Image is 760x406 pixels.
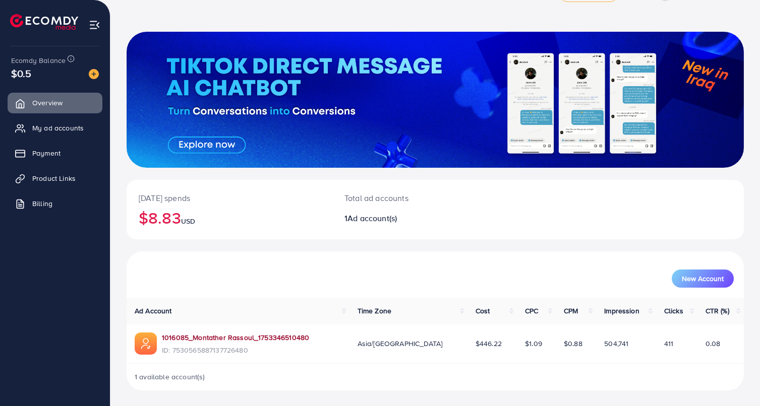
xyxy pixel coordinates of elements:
[8,93,102,113] a: Overview
[10,14,78,30] img: logo
[664,339,673,349] span: 411
[525,306,538,316] span: CPC
[344,192,475,204] p: Total ad accounts
[525,339,542,349] span: $1.09
[358,339,443,349] span: Asia/[GEOGRAPHIC_DATA]
[672,269,734,288] button: New Account
[476,306,490,316] span: Cost
[604,339,628,349] span: 504,741
[682,275,724,282] span: New Account
[347,213,397,224] span: Ad account(s)
[564,306,578,316] span: CPM
[8,168,102,188] a: Product Links
[135,306,172,316] span: Ad Account
[89,19,100,31] img: menu
[135,372,205,382] span: 1 available account(s)
[564,339,582,349] span: $0.88
[135,332,157,355] img: ic-ads-acc.e4c84228.svg
[476,339,502,349] span: $446.22
[181,216,195,226] span: USD
[358,306,391,316] span: Time Zone
[717,361,752,398] iframe: Chat
[706,339,721,349] span: 0.08
[8,193,102,214] a: Billing
[8,118,102,138] a: My ad accounts
[89,69,99,79] img: image
[139,192,320,204] p: [DATE] spends
[32,198,52,209] span: Billing
[11,55,66,65] span: Ecomdy Balance
[344,214,475,223] h2: 1
[32,173,76,183] span: Product Links
[32,98,63,108] span: Overview
[706,306,729,316] span: CTR (%)
[32,148,61,158] span: Payment
[162,345,309,355] span: ID: 7530565887137726480
[664,306,683,316] span: Clicks
[32,123,84,133] span: My ad accounts
[162,332,309,343] a: 1016085_Montather Rassoul_1753346510480
[139,208,320,227] h2: $8.83
[604,306,639,316] span: Impression
[8,143,102,163] a: Payment
[11,66,32,81] span: $0.5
